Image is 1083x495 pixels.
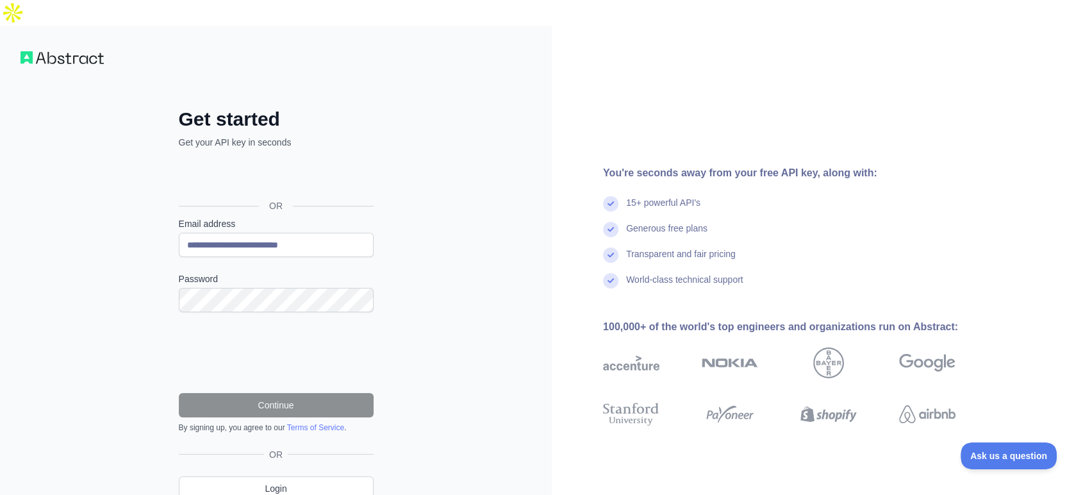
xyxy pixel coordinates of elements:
div: Generous free plans [626,222,707,247]
label: Password [179,273,374,285]
iframe: Sign in with Google Button [172,163,377,191]
img: payoneer [702,400,758,428]
iframe: Toggle Customer Support [961,442,1057,469]
img: airbnb [899,400,955,428]
img: stanford university [603,400,659,428]
div: World-class technical support [626,273,743,299]
div: Transparent and fair pricing [626,247,736,273]
div: By signing up, you agree to our . [179,423,374,433]
p: Get your API key in seconds [179,136,374,149]
img: check mark [603,273,618,289]
img: check mark [603,196,618,212]
label: Email address [179,217,374,230]
div: 15+ powerful API's [626,196,700,222]
a: Terms of Service [287,423,344,432]
img: check mark [603,222,618,237]
img: Workflow [21,51,104,64]
button: Continue [179,393,374,417]
img: google [899,348,955,378]
img: check mark [603,247,618,263]
img: shopify [800,400,857,428]
div: 100,000+ of the world's top engineers and organizations run on Abstract: [603,319,996,335]
h2: Get started [179,108,374,131]
img: bayer [813,348,844,378]
iframe: reCAPTCHA [179,328,374,378]
img: accenture [603,348,659,378]
span: OR [259,199,293,212]
div: You're seconds away from your free API key, along with: [603,165,996,181]
span: OR [264,448,288,461]
img: nokia [702,348,758,378]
